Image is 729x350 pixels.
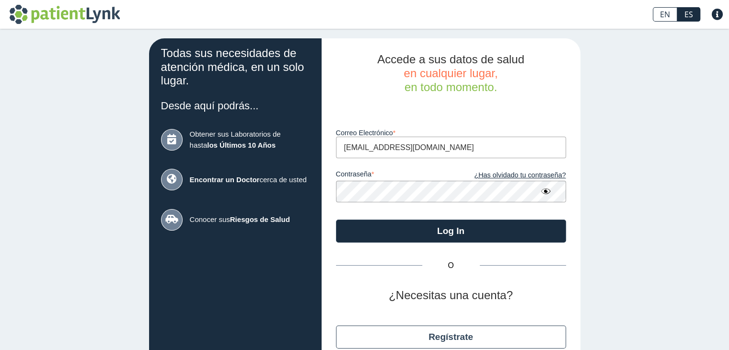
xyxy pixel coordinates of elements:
[404,67,498,80] span: en cualquier lugar,
[336,170,451,181] label: contraseña
[336,326,566,349] button: Regístrate
[230,215,290,223] b: Riesgos de Salud
[653,7,677,22] a: EN
[677,7,700,22] a: ES
[190,175,310,186] span: cerca de usted
[422,260,480,271] span: O
[336,220,566,243] button: Log In
[336,289,566,303] h2: ¿Necesitas una cuenta?
[190,129,310,151] span: Obtener sus Laboratorios de hasta
[451,170,566,181] a: ¿Has olvidado tu contraseña?
[377,53,524,66] span: Accede a sus datos de salud
[405,81,497,93] span: en todo momento.
[161,47,310,88] h2: Todas sus necesidades de atención médica, en un solo lugar.
[161,100,310,112] h3: Desde aquí podrás...
[190,175,260,184] b: Encontrar un Doctor
[190,214,310,225] span: Conocer sus
[207,141,276,149] b: los Últimos 10 Años
[336,129,566,137] label: Correo Electrónico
